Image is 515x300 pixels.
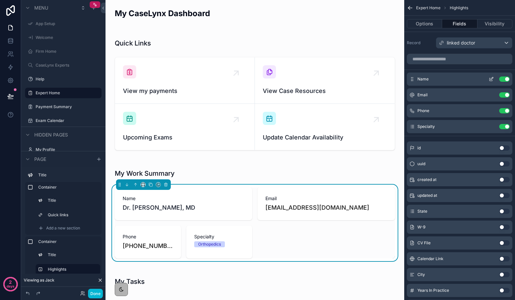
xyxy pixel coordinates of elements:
[417,240,431,246] span: CV File
[24,278,54,283] span: Viewing as Jack
[34,132,68,138] span: Hidden pages
[36,118,100,123] label: Exam Calendar
[416,5,440,11] span: Expert Home
[417,161,425,166] span: uuid
[417,288,449,293] span: Years In Practice
[36,35,100,40] label: Welcome
[417,124,435,129] span: Specialty
[46,225,80,231] span: Add a new section
[36,49,100,54] label: Firm Home
[417,92,428,98] span: Email
[7,282,15,291] p: days
[38,239,99,244] label: Container
[447,40,475,46] span: linked doctor
[34,5,48,11] span: Menu
[417,193,437,198] span: updated at
[36,63,100,68] label: CaseLynx Experts
[21,167,106,287] div: scrollable content
[123,203,244,212] span: Dr. [PERSON_NAME], MD
[36,21,100,26] label: App Setup
[417,76,429,82] span: Name
[48,267,95,272] label: Highlights
[436,37,512,48] button: linked doctor
[417,225,425,230] span: W-9
[123,241,173,251] a: [PHONE_NUMBER]
[36,90,98,96] label: Expert Home
[417,177,437,182] span: created at
[417,256,443,261] span: Calendar Link
[123,195,244,202] span: Name
[198,241,221,247] div: Orthopedics
[265,195,387,202] span: Email
[38,185,99,190] label: Container
[38,172,99,178] label: Title
[417,209,427,214] span: State
[36,147,100,152] label: My Profile
[34,156,46,163] span: Page
[442,19,477,28] button: Fields
[407,40,433,45] label: Record
[9,279,12,285] p: 2
[417,145,421,151] span: id
[417,108,429,113] span: Phone
[477,19,512,28] button: Visibility
[194,233,245,240] span: Specialty
[450,5,468,11] span: Highlights
[417,272,425,277] span: City
[36,104,100,109] label: Payment Summary
[407,19,442,28] button: Options
[48,198,98,203] label: Title
[123,233,173,240] span: Phone
[88,289,103,298] button: Done
[48,212,98,218] label: Quick links
[48,252,98,257] label: Title
[36,76,100,82] label: Help
[265,203,369,212] a: [EMAIL_ADDRESS][DOMAIN_NAME]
